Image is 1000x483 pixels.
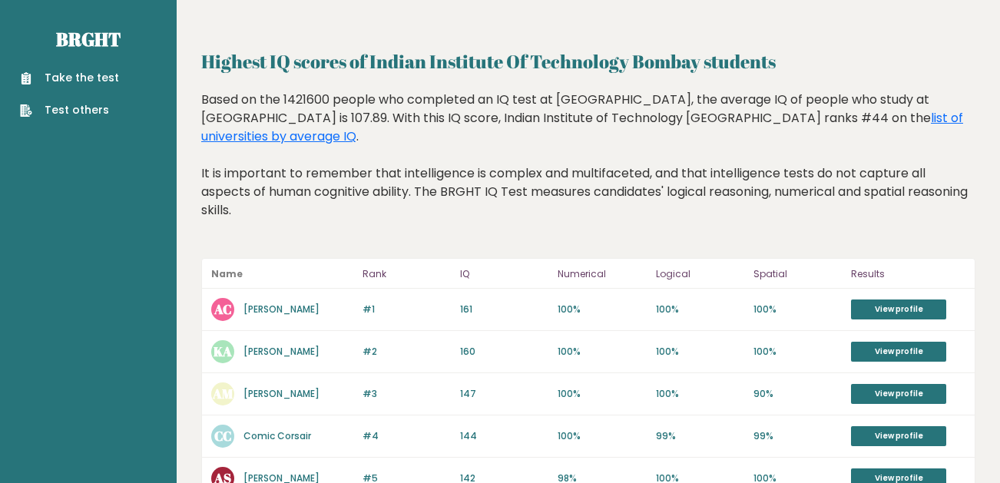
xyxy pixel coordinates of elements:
a: Test others [20,102,119,118]
p: #1 [363,303,451,316]
p: Numerical [558,265,646,283]
p: IQ [460,265,548,283]
p: Rank [363,265,451,283]
a: View profile [851,299,946,319]
a: list of universities by average IQ [201,109,963,145]
p: 100% [656,303,744,316]
text: AC [214,300,232,318]
p: 100% [656,387,744,401]
h2: Highest IQ scores of Indian Institute Of Technology Bombay students [201,48,975,75]
p: 161 [460,303,548,316]
p: 100% [656,345,744,359]
p: 144 [460,429,548,443]
text: CC [214,427,232,445]
a: View profile [851,384,946,404]
a: Take the test [20,70,119,86]
a: [PERSON_NAME] [243,387,320,400]
p: Logical [656,265,744,283]
text: AM [212,385,233,402]
p: 100% [558,345,646,359]
p: #4 [363,429,451,443]
a: [PERSON_NAME] [243,345,320,358]
a: Brght [56,27,121,51]
p: #2 [363,345,451,359]
b: Name [211,267,243,280]
p: 100% [753,345,842,359]
p: 99% [656,429,744,443]
p: 100% [558,303,646,316]
p: Results [851,265,965,283]
p: 100% [558,387,646,401]
p: 147 [460,387,548,401]
p: 90% [753,387,842,401]
a: View profile [851,342,946,362]
div: Based on the 1421600 people who completed an IQ test at [GEOGRAPHIC_DATA], the average IQ of peop... [201,91,975,243]
p: 100% [753,303,842,316]
a: View profile [851,426,946,446]
p: 99% [753,429,842,443]
a: Comic Corsair [243,429,311,442]
text: KA [214,342,232,360]
p: Spatial [753,265,842,283]
p: #3 [363,387,451,401]
p: 100% [558,429,646,443]
p: 160 [460,345,548,359]
a: [PERSON_NAME] [243,303,320,316]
